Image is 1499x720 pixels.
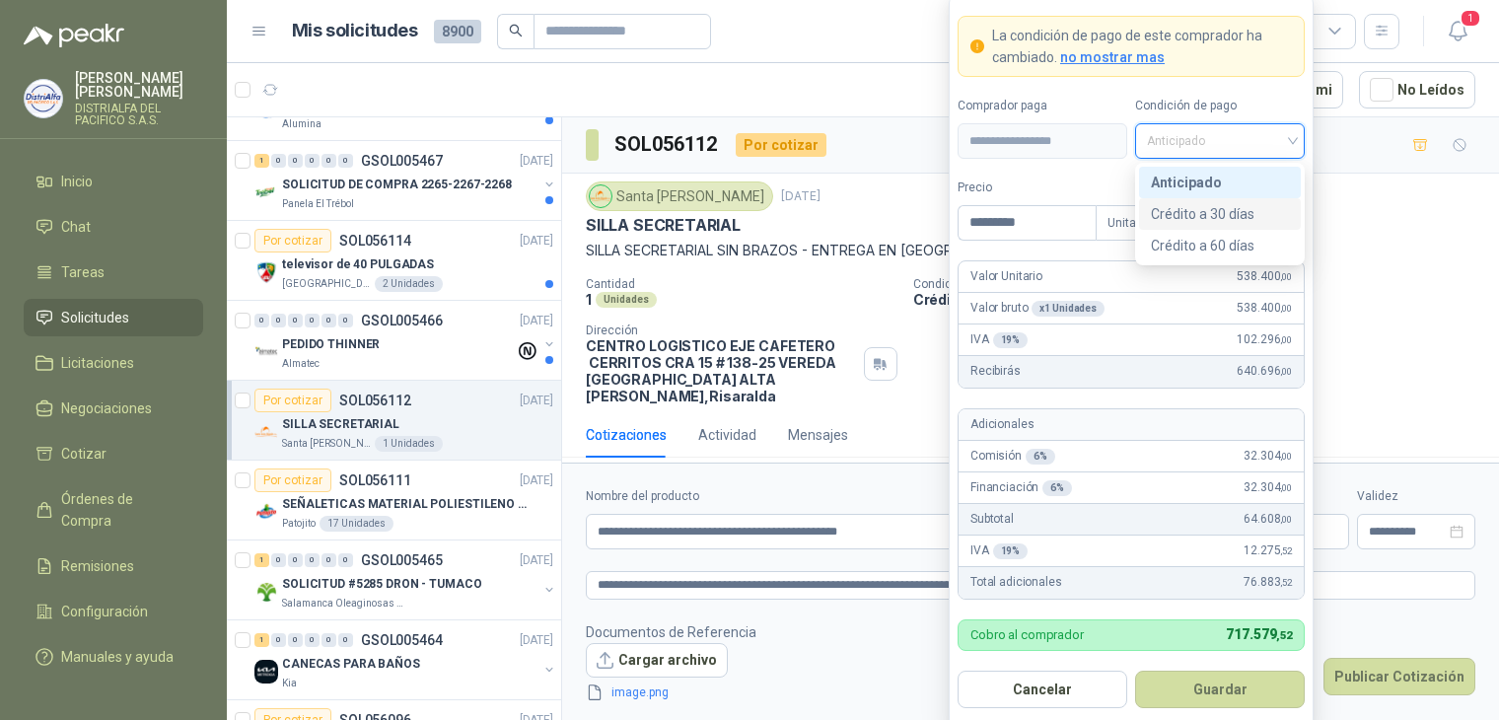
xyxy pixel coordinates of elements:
div: 0 [321,633,336,647]
p: DISTRIALFA DEL PACIFICO S.A.S. [75,103,203,126]
a: Licitaciones [24,344,203,382]
p: Total adicionales [970,573,1062,592]
a: Manuales y ayuda [24,638,203,676]
span: 640.696 [1237,362,1292,381]
h3: SOL056112 [614,129,720,160]
p: SILLA SECRETARIAL SIN BRAZOS - ENTREGA EN [GEOGRAPHIC_DATA] [586,240,1475,261]
div: 0 [254,314,269,327]
div: 0 [338,154,353,168]
p: Valor Unitario [970,267,1042,286]
div: 6 % [1042,480,1072,496]
p: [DATE] [520,312,553,330]
p: Almatec [282,356,320,372]
div: 0 [288,154,303,168]
div: 17 Unidades [320,516,393,532]
p: Documentos de Referencia [586,621,756,643]
p: Recibirás [970,362,1021,381]
span: ,00 [1280,514,1292,525]
button: 1 [1440,14,1475,49]
div: 0 [305,553,320,567]
p: SOLICITUD DE COMPRA 2265-2267-2268 [282,176,512,194]
img: Company Logo [254,180,278,204]
button: No Leídos [1359,71,1475,108]
span: search [509,24,523,37]
div: 0 [305,633,320,647]
a: Por cotizarSOL056114[DATE] Company Logotelevisor de 40 PULGADAS[GEOGRAPHIC_DATA][PERSON_NAME]2 Un... [227,221,561,301]
span: 717.579 [1226,626,1292,642]
a: Remisiones [24,547,203,585]
div: 0 [321,314,336,327]
div: 19 % [993,543,1029,559]
div: 0 [288,553,303,567]
a: Órdenes de Compra [24,480,203,540]
div: Crédito a 30 días [1139,198,1301,230]
div: 0 [271,633,286,647]
div: Cotizaciones [586,424,667,446]
p: SILLA SECRETARIAL [282,415,399,434]
p: IVA [970,541,1028,560]
span: ,00 [1280,334,1292,345]
a: Negociaciones [24,390,203,427]
p: Salamanca Oleaginosas SAS [282,596,406,612]
span: ,00 [1280,271,1292,282]
p: televisor de 40 PULGADAS [282,255,434,274]
a: Por cotizarSOL056112[DATE] Company LogoSILLA SECRETARIALSanta [PERSON_NAME]1 Unidades [227,381,561,461]
button: Cancelar [958,671,1127,708]
span: 538.400 [1237,299,1292,318]
label: Nombre del producto [586,487,1074,506]
img: Company Logo [25,80,62,117]
span: Licitaciones [61,352,134,374]
p: SEÑALETICAS MATERIAL POLIESTILENO CON VINILO LAMINADO CALIBRE 60 [282,495,528,514]
p: [PERSON_NAME] [PERSON_NAME] [75,71,203,99]
img: Company Logo [590,185,611,207]
div: Santa [PERSON_NAME] [586,181,773,211]
div: 0 [305,154,320,168]
span: 8900 [434,20,481,43]
div: Anticipado [1151,172,1289,193]
div: 0 [338,633,353,647]
p: [GEOGRAPHIC_DATA][PERSON_NAME] [282,276,371,292]
p: Alumina [282,116,321,132]
div: Actividad [698,424,756,446]
p: [DATE] [520,631,553,650]
a: image.png [604,684,734,702]
p: 1 [586,291,592,308]
span: 538.400 [1237,267,1292,286]
p: Financiación [970,478,1072,497]
span: ,00 [1280,451,1292,462]
p: GSOL005467 [361,154,443,168]
img: Company Logo [254,420,278,444]
div: 0 [271,314,286,327]
p: [DATE] [520,471,553,490]
a: Tareas [24,253,203,291]
span: Negociaciones [61,397,152,419]
div: 19 % [993,332,1029,348]
p: CENTRO LOGISTICO EJE CAFETERO CERRITOS CRA 15 # 138-25 VEREDA [GEOGRAPHIC_DATA] ALTA [PERSON_NAME... [586,337,856,404]
p: SOL056114 [339,234,411,248]
p: SOLICITUD #5285 DRON - TUMACO [282,575,482,594]
span: 32.304 [1244,447,1292,466]
div: Crédito a 30 días [1151,203,1289,225]
div: Por cotizar [254,468,331,492]
a: Solicitudes [24,299,203,336]
p: GSOL005466 [361,314,443,327]
button: Cargar archivo [586,643,728,679]
span: Manuales y ayuda [61,646,174,668]
a: Configuración [24,593,203,630]
p: Santa [PERSON_NAME] [282,436,371,452]
span: 76.883 [1244,573,1292,592]
span: 102.296 [1237,330,1292,349]
img: Company Logo [254,260,278,284]
p: Panela El Trébol [282,196,354,212]
p: [DATE] [520,232,553,251]
label: Comprador paga [958,97,1127,115]
span: Chat [61,216,91,238]
p: [DATE] [781,187,821,206]
label: Condición de pago [1135,97,1305,115]
a: 1 0 0 0 0 0 GSOL005465[DATE] Company LogoSOLICITUD #5285 DRON - TUMACOSalamanca Oleaginosas SAS [254,548,557,612]
p: Kia [282,676,297,691]
p: GSOL005465 [361,553,443,567]
p: Condición de pago [913,277,1491,291]
label: Validez [1357,487,1475,506]
div: 0 [288,314,303,327]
